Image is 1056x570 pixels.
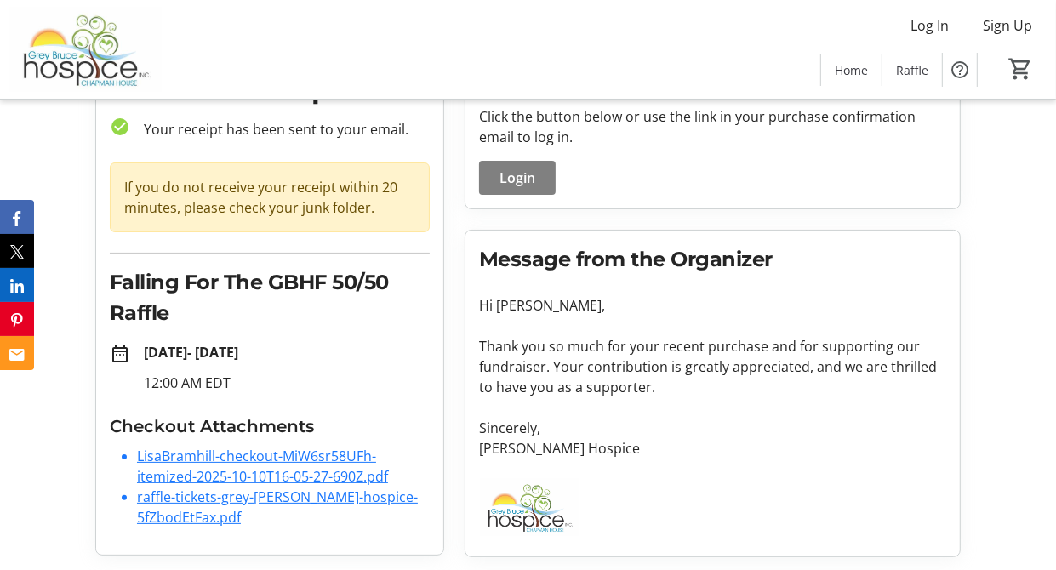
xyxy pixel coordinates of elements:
span: Home [835,61,868,79]
mat-icon: check_circle [110,117,130,137]
span: Login [499,168,535,188]
h2: Falling For The GBHF 50/50 Raffle [110,267,430,328]
mat-icon: date_range [110,344,130,364]
img: Grey Bruce Hospice's Logo [10,7,162,92]
h2: Message from the Organizer [479,244,946,275]
p: Hi [PERSON_NAME], [479,295,946,316]
button: Log In [897,12,962,39]
p: [PERSON_NAME] Hospice [479,438,946,459]
a: raffle-tickets-grey-[PERSON_NAME]-hospice-5fZbodEtFax.pdf [137,487,418,527]
p: 12:00 AM EDT [144,373,430,393]
img: Grey Bruce Hospice logo [479,479,580,536]
a: LisaBramhill-checkout-MiW6sr58UFh-itemized-2025-10-10T16-05-27-690Z.pdf [137,447,388,486]
div: If you do not receive your receipt within 20 minutes, please check your junk folder. [110,162,430,232]
span: Sign Up [983,15,1032,36]
a: Home [821,54,882,86]
p: Sincerely, [479,418,946,438]
p: Your receipt has been sent to your email. [130,119,430,140]
span: Raffle [896,61,928,79]
button: Sign Up [969,12,1046,39]
button: Login [479,161,556,195]
p: Click the button below or use the link in your purchase confirmation email to log in. [479,106,946,147]
a: Raffle [882,54,942,86]
h3: Checkout Attachments [110,413,430,439]
button: Cart [1005,54,1036,84]
span: Log In [910,15,949,36]
strong: [DATE] - [DATE] [144,343,238,362]
p: Thank you so much for your recent purchase and for supporting our fundraiser. Your contribution i... [479,336,946,397]
button: Help [943,53,977,87]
